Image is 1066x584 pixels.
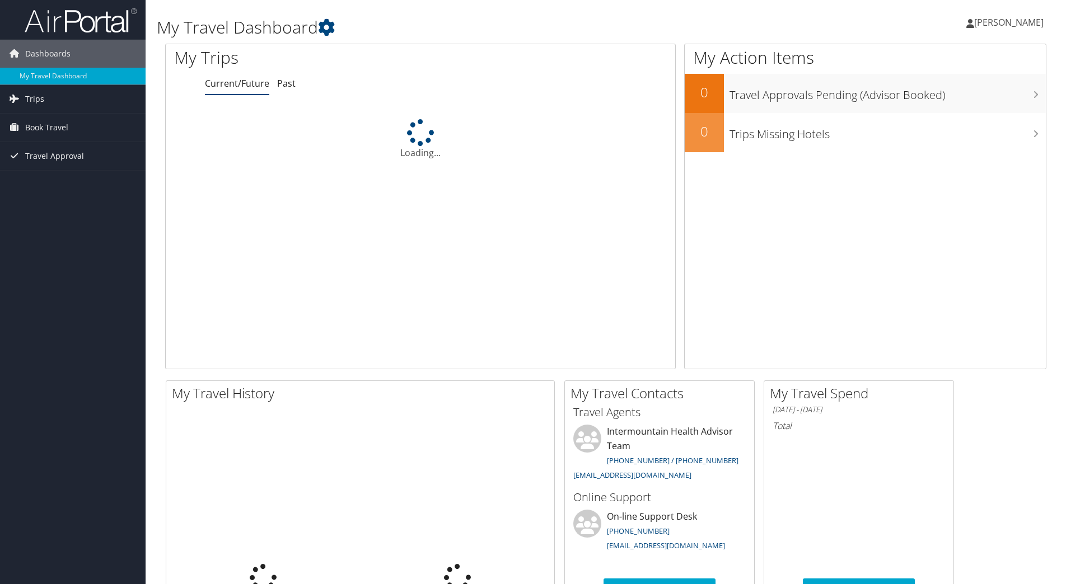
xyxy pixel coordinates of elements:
[25,85,44,113] span: Trips
[573,404,746,420] h3: Travel Agents
[607,455,738,465] a: [PHONE_NUMBER] / [PHONE_NUMBER]
[607,526,670,536] a: [PHONE_NUMBER]
[770,384,953,403] h2: My Travel Spend
[685,83,724,102] h2: 0
[685,46,1046,69] h1: My Action Items
[685,122,724,141] h2: 0
[174,46,455,69] h1: My Trips
[571,384,754,403] h2: My Travel Contacts
[172,384,554,403] h2: My Travel History
[730,82,1046,103] h3: Travel Approvals Pending (Advisor Booked)
[25,142,84,170] span: Travel Approval
[166,119,675,159] div: Loading...
[277,77,296,90] a: Past
[573,470,691,480] a: [EMAIL_ADDRESS][DOMAIN_NAME]
[205,77,269,90] a: Current/Future
[25,40,71,68] span: Dashboards
[773,404,945,415] h6: [DATE] - [DATE]
[607,540,725,550] a: [EMAIL_ADDRESS][DOMAIN_NAME]
[568,425,751,484] li: Intermountain Health Advisor Team
[25,7,137,34] img: airportal-logo.png
[157,16,755,39] h1: My Travel Dashboard
[966,6,1055,39] a: [PERSON_NAME]
[573,489,746,505] h3: Online Support
[685,74,1046,113] a: 0Travel Approvals Pending (Advisor Booked)
[568,510,751,555] li: On-line Support Desk
[685,113,1046,152] a: 0Trips Missing Hotels
[25,114,68,142] span: Book Travel
[974,16,1044,29] span: [PERSON_NAME]
[730,121,1046,142] h3: Trips Missing Hotels
[773,420,945,432] h6: Total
